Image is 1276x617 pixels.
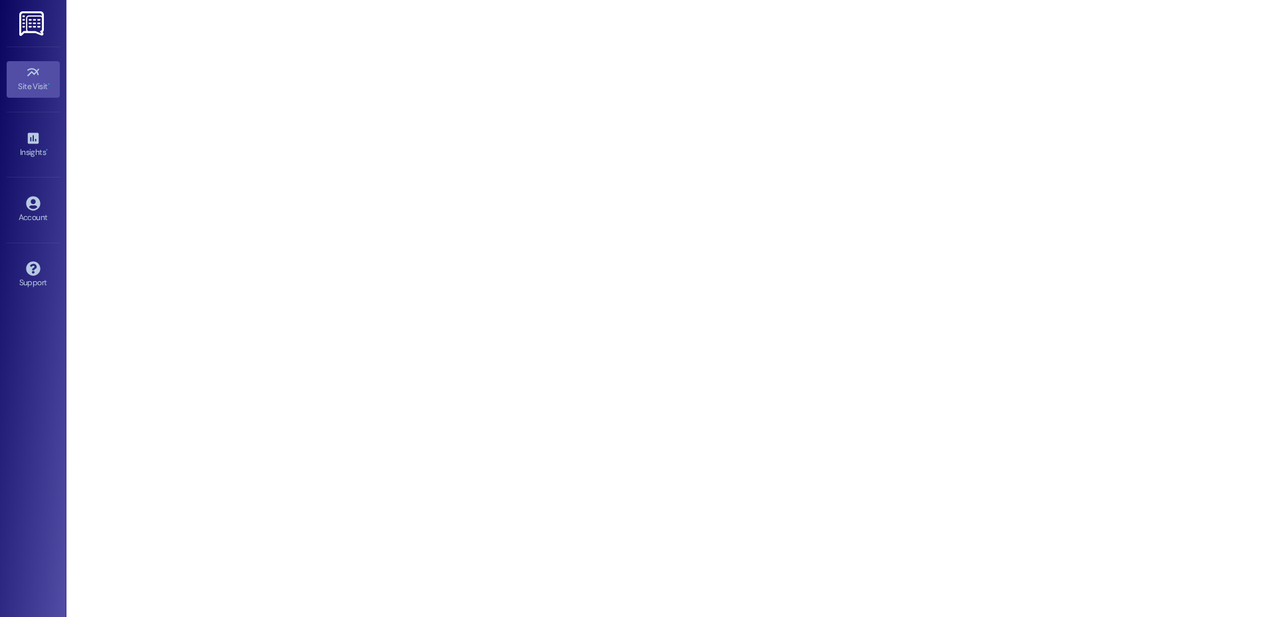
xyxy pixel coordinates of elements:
[19,11,47,36] img: ResiDesk Logo
[7,257,60,293] a: Support
[7,61,60,97] a: Site Visit •
[7,127,60,163] a: Insights •
[46,146,48,155] span: •
[7,192,60,228] a: Account
[48,80,50,89] span: •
